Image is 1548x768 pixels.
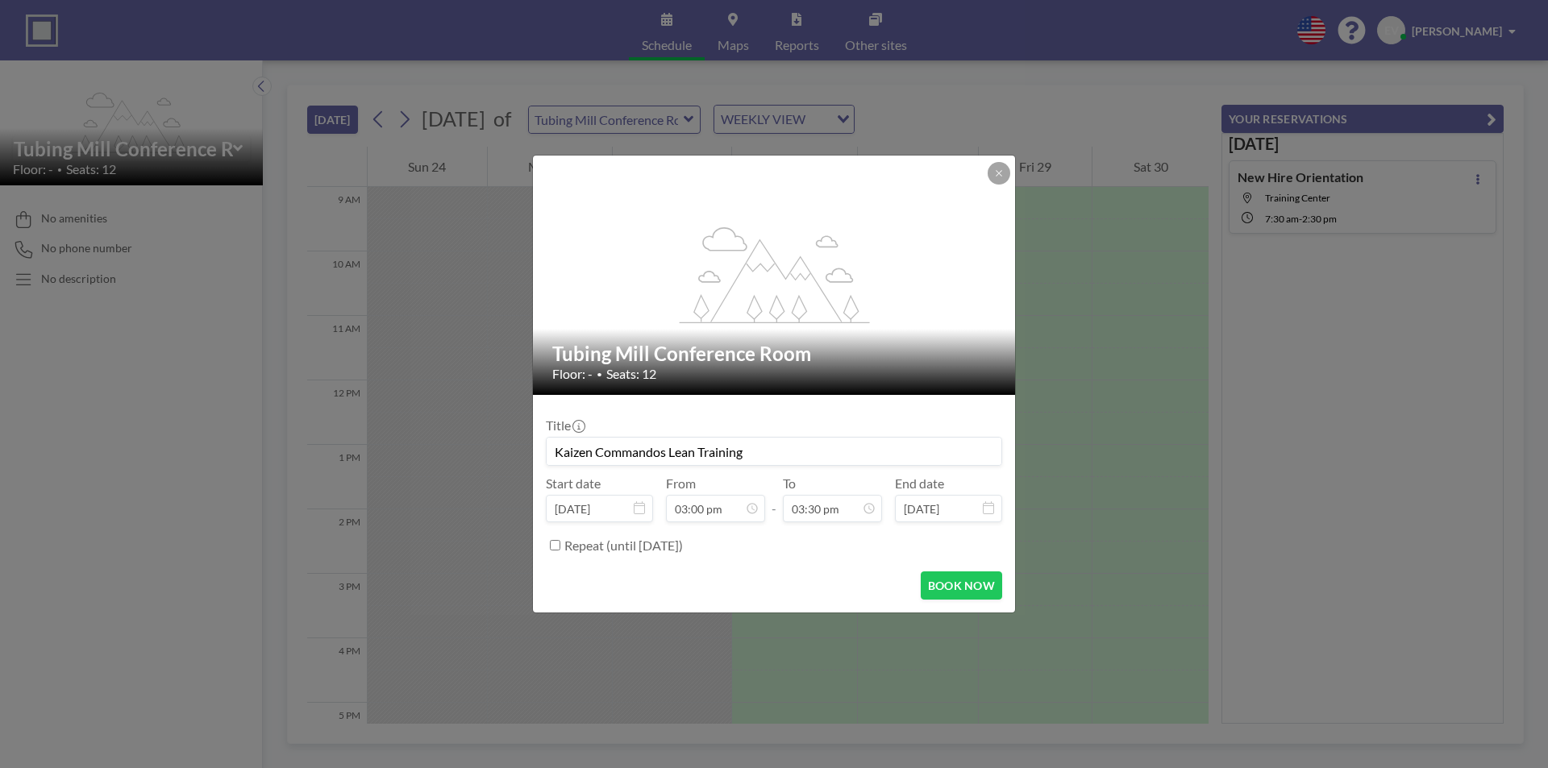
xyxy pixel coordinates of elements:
h2: Tubing Mill Conference Room [552,342,997,366]
span: Seats: 12 [606,366,656,382]
span: Floor: - [552,366,593,382]
span: • [597,368,602,380]
label: Repeat (until [DATE]) [564,538,683,554]
span: - [772,481,776,517]
label: Start date [546,475,601,492]
input: Erica's reservation [547,438,1001,465]
label: End date [895,475,944,492]
button: BOOK NOW [921,571,1002,600]
label: To [783,475,796,492]
label: Title [546,417,584,434]
label: From [666,475,696,492]
g: flex-grow: 1.2; [680,226,870,322]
